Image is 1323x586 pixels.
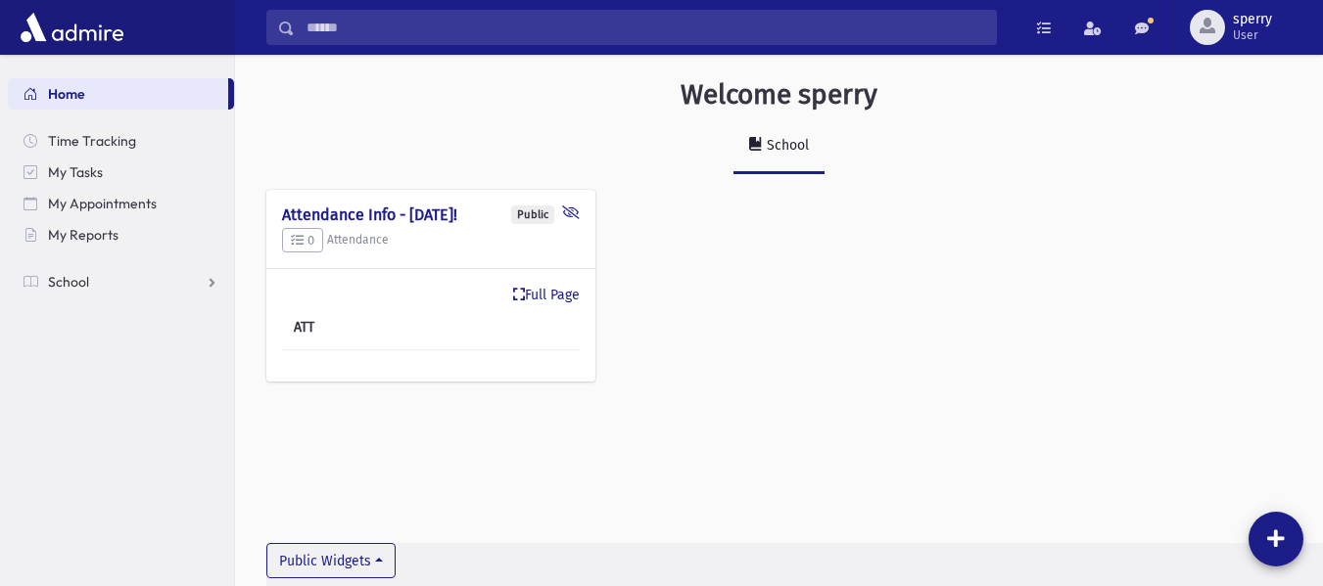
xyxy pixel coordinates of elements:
[16,8,128,47] img: AdmirePro
[48,132,136,150] span: Time Tracking
[48,226,118,244] span: My Reports
[48,273,89,291] span: School
[282,205,580,224] h4: Attendance Info - [DATE]!
[48,195,157,212] span: My Appointments
[282,228,580,253] h5: Attendance
[48,163,103,181] span: My Tasks
[1233,27,1272,43] span: User
[295,10,996,45] input: Search
[8,266,234,297] a: School
[282,305,377,350] th: ATT
[763,137,809,154] div: School
[8,219,234,250] a: My Reports
[291,233,314,248] span: 0
[513,285,580,305] a: Full Page
[48,85,85,103] span: Home
[8,78,228,110] a: Home
[8,125,234,157] a: Time Tracking
[8,188,234,219] a: My Appointments
[1233,12,1272,27] span: sperry
[282,228,323,253] button: 0
[266,543,396,578] button: Public Widgets
[511,205,554,224] div: Public
[681,78,877,112] h3: Welcome sperry
[8,157,234,188] a: My Tasks
[733,119,825,174] a: School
